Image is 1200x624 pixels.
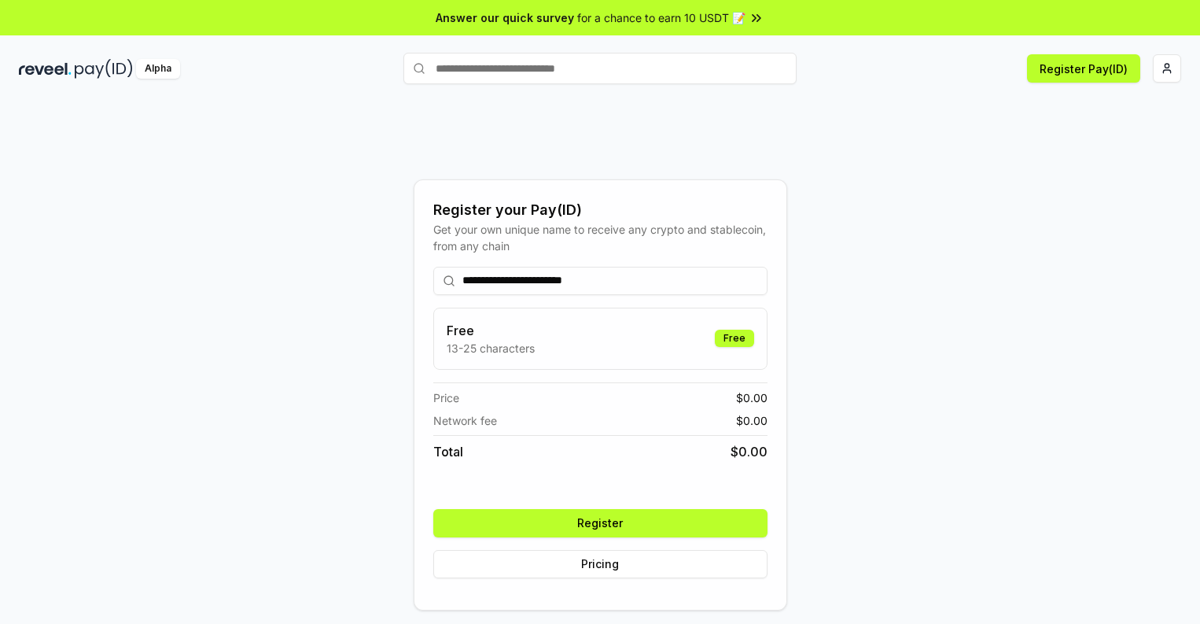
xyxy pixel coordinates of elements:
[433,199,767,221] div: Register your Pay(ID)
[447,321,535,340] h3: Free
[433,550,767,578] button: Pricing
[731,442,767,461] span: $ 0.00
[447,340,535,356] p: 13-25 characters
[715,330,754,347] div: Free
[433,221,767,254] div: Get your own unique name to receive any crypto and stablecoin, from any chain
[433,412,497,429] span: Network fee
[736,390,767,406] span: $ 0.00
[1027,54,1140,83] button: Register Pay(ID)
[736,412,767,429] span: $ 0.00
[19,59,72,79] img: reveel_dark
[136,59,180,79] div: Alpha
[75,59,133,79] img: pay_id
[436,9,574,26] span: Answer our quick survey
[577,9,745,26] span: for a chance to earn 10 USDT 📝
[433,390,459,406] span: Price
[433,509,767,537] button: Register
[433,442,463,461] span: Total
